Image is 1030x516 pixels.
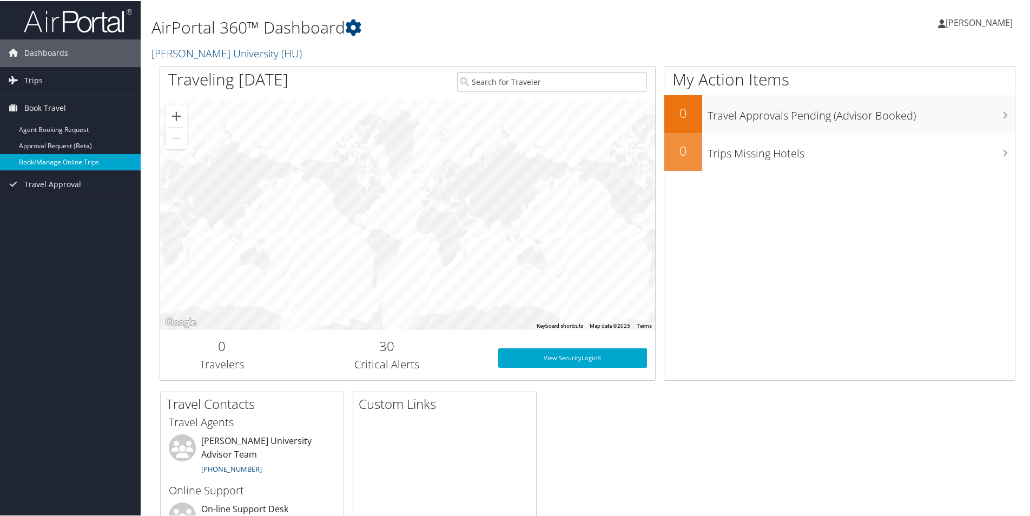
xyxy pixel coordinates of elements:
[938,5,1024,38] a: [PERSON_NAME]
[24,38,68,65] span: Dashboards
[163,433,341,478] li: [PERSON_NAME] University Advisor Team
[24,66,43,93] span: Trips
[166,127,187,148] button: Zoom out
[708,102,1015,122] h3: Travel Approvals Pending (Advisor Booked)
[163,315,199,329] a: Open this area in Google Maps (opens a new window)
[664,94,1015,132] a: 0Travel Approvals Pending (Advisor Booked)
[664,103,702,121] h2: 0
[168,67,288,90] h1: Traveling [DATE]
[457,71,647,91] input: Search for Traveler
[292,336,482,354] h2: 30
[24,94,66,121] span: Book Travel
[166,394,344,412] h2: Travel Contacts
[664,67,1015,90] h1: My Action Items
[163,315,199,329] img: Google
[24,170,81,197] span: Travel Approval
[946,16,1013,28] span: [PERSON_NAME]
[201,463,262,473] a: [PHONE_NUMBER]
[169,414,335,429] h3: Travel Agents
[537,321,583,329] button: Keyboard shortcuts
[664,132,1015,170] a: 0Trips Missing Hotels
[168,356,276,371] h3: Travelers
[292,356,482,371] h3: Critical Alerts
[166,104,187,126] button: Zoom in
[169,482,335,497] h3: Online Support
[168,336,276,354] h2: 0
[637,322,652,328] a: Terms (opens in new tab)
[708,140,1015,160] h3: Trips Missing Hotels
[664,141,702,159] h2: 0
[359,394,536,412] h2: Custom Links
[151,45,305,59] a: [PERSON_NAME] University (HU)
[498,347,647,367] a: View SecurityLogic®
[24,7,132,32] img: airportal-logo.png
[590,322,630,328] span: Map data ©2025
[151,15,733,38] h1: AirPortal 360™ Dashboard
